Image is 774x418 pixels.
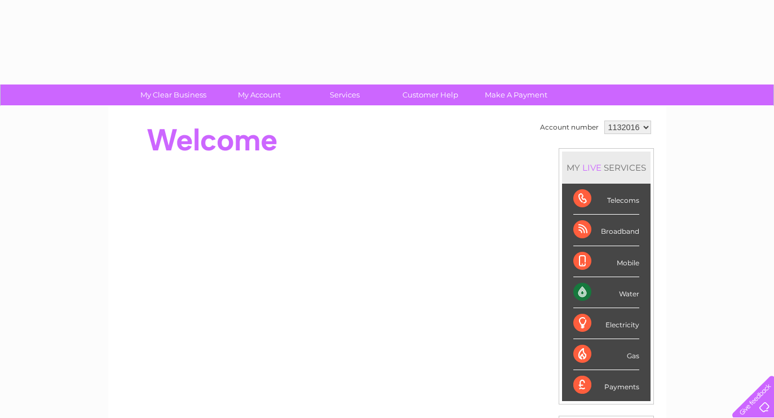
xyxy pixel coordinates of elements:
div: Water [573,277,639,308]
div: LIVE [580,162,604,173]
div: Mobile [573,246,639,277]
div: Electricity [573,308,639,339]
a: My Account [213,85,306,105]
div: Gas [573,339,639,370]
div: Telecoms [573,184,639,215]
a: Services [298,85,391,105]
td: Account number [537,118,601,137]
a: Make A Payment [470,85,563,105]
a: My Clear Business [127,85,220,105]
div: MY SERVICES [562,152,651,184]
div: Payments [573,370,639,401]
a: Customer Help [384,85,477,105]
div: Broadband [573,215,639,246]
